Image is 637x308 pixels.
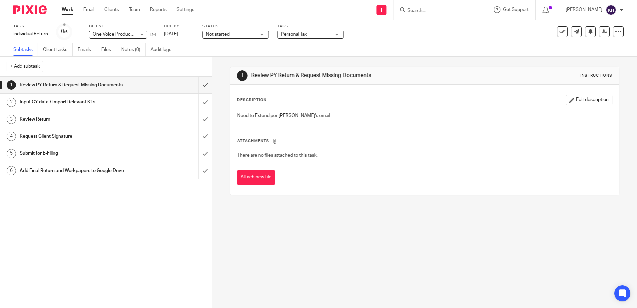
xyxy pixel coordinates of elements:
[7,80,16,90] div: 1
[237,170,275,185] button: Attach new file
[61,28,68,35] div: 0
[237,153,318,158] span: There are no files attached to this task.
[13,31,48,37] div: Individual Return
[93,32,150,37] span: One Voice Productions LLC
[251,72,439,79] h1: Review PY Return & Request Missing Documents
[43,43,73,56] a: Client tasks
[407,8,467,14] input: Search
[150,6,167,13] a: Reports
[7,166,16,175] div: 6
[237,97,267,103] p: Description
[177,6,194,13] a: Settings
[566,6,602,13] p: [PERSON_NAME]
[89,24,156,29] label: Client
[503,7,529,12] span: Get Support
[7,115,16,124] div: 3
[20,148,134,158] h1: Submit for E-Filing
[580,73,612,78] div: Instructions
[13,24,48,29] label: Task
[20,166,134,176] h1: Add Final Return and Workpapers to Google Drive
[7,132,16,141] div: 4
[606,5,616,15] img: svg%3E
[281,32,307,37] span: Personal Tax
[20,131,134,141] h1: Request Client Signature
[83,6,94,13] a: Email
[7,61,43,72] button: + Add subtask
[164,32,178,36] span: [DATE]
[202,24,269,29] label: Status
[64,30,68,34] small: /6
[566,95,612,105] button: Edit description
[20,97,134,107] h1: Input CY data / Import Relevant K1s
[62,6,73,13] a: Work
[78,43,96,56] a: Emails
[13,5,47,14] img: Pixie
[101,43,116,56] a: Files
[164,24,194,29] label: Due by
[277,24,344,29] label: Tags
[7,98,16,107] div: 2
[206,32,230,37] span: Not started
[237,70,248,81] div: 1
[13,43,38,56] a: Subtasks
[129,6,140,13] a: Team
[7,149,16,158] div: 5
[20,80,134,90] h1: Review PY Return & Request Missing Documents
[20,114,134,124] h1: Review Return
[237,139,269,143] span: Attachments
[121,43,146,56] a: Notes (0)
[151,43,176,56] a: Audit logs
[104,6,119,13] a: Clients
[237,112,612,119] p: Need to Extend per [PERSON_NAME]'s email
